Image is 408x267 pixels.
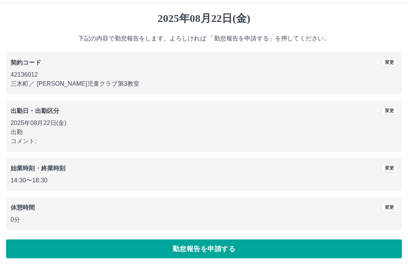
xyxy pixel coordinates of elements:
p: 出勤 [11,128,397,137]
button: 変更 [382,58,397,66]
button: 変更 [382,203,397,211]
p: 42136012 [11,70,397,79]
p: 三木町 ／ [PERSON_NAME]児童クラブ第3教室 [11,79,397,88]
b: 始業時刻・終業時刻 [11,165,65,171]
button: 勤怠報告を申請する [6,239,402,258]
b: 休憩時間 [11,204,35,211]
button: 変更 [382,106,397,115]
p: 14:30 〜 18:30 [11,176,397,185]
p: 0分 [11,215,397,224]
h1: 2025年08月22日(金) [6,12,402,25]
b: 出勤日・出勤区分 [11,108,59,114]
b: 契約コード [11,59,41,66]
p: 下記の内容で勤怠報告をします。よろしければ 「勤怠報告を申請する」を押してください。 [6,34,402,43]
p: コメント: [11,137,397,146]
button: 変更 [382,164,397,172]
p: 2025年08月22日(金) [11,119,397,128]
